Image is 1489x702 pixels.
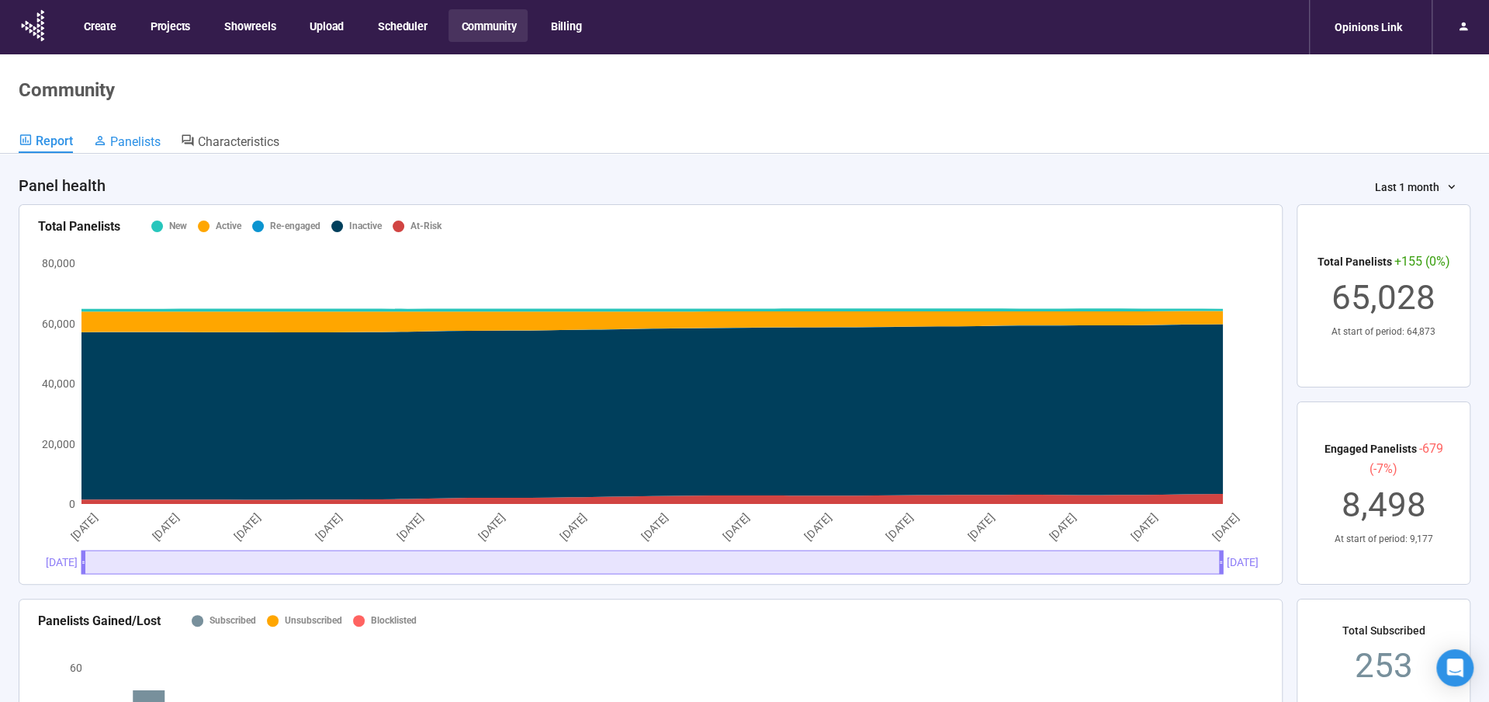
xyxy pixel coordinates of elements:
button: Upload [297,9,355,42]
span: Panelists [110,134,161,149]
button: Community [448,9,527,42]
tspan: [DATE] [395,511,426,542]
div: Unsubscribed [285,613,342,628]
span: Total Panelists [1318,255,1392,268]
tspan: [DATE] [721,511,752,542]
tspan: [DATE] [965,511,996,542]
span: Characteristics [198,134,279,149]
div: Opinions Link [1325,12,1411,42]
a: Report [19,133,73,153]
tspan: 60 [70,662,82,674]
tspan: [DATE] [231,511,262,542]
span: Last 1 month [1374,179,1439,196]
h1: Community [19,79,115,101]
tspan: [DATE] [476,511,507,542]
div: Blocklisted [371,613,417,628]
tspan: [DATE] [558,511,589,542]
button: Billing [538,9,593,42]
span: -679 (-7%) [1370,441,1443,475]
button: Showreels [212,9,286,42]
tspan: [DATE] [1047,511,1078,542]
tspan: [DATE] [639,511,670,542]
div: Re-engaged [270,219,320,234]
div: Panelists Gained/Lost [38,611,161,631]
tspan: 40,000 [42,377,75,390]
a: Characteristics [181,133,279,153]
button: Scheduler [365,9,438,42]
div: Total Panelists [38,217,120,236]
tspan: [DATE] [884,511,915,542]
h4: Panel health [19,175,106,196]
tspan: 20,000 [42,437,75,450]
span: Report [36,134,73,148]
div: 8,498 [1316,478,1451,532]
tspan: [DATE] [1210,511,1241,542]
a: Panelists [93,133,161,153]
span: +155 (0%) [1394,254,1450,269]
div: At start of period: 9,177 [1316,532,1451,547]
span: Engaged Panelists [1325,443,1417,455]
tspan: [DATE] [68,511,99,542]
button: Last 1 month [1362,175,1470,200]
tspan: 60,000 [42,317,75,329]
tspan: [DATE] [150,511,181,542]
button: Create [71,9,127,42]
div: Active [216,219,241,234]
div: 253 [1342,639,1425,693]
tspan: [DATE] [313,511,345,542]
div: At-Risk [410,219,442,234]
div: 65,028 [1318,271,1450,325]
tspan: 80,000 [42,257,75,269]
div: Open Intercom Messenger [1436,649,1473,686]
div: New [169,219,187,234]
button: Projects [138,9,201,42]
div: Inactive [349,219,382,234]
div: At start of period: 64,873 [1318,325,1450,339]
tspan: [DATE] [1128,511,1159,542]
div: Total Subscribed [1342,622,1425,639]
div: Subscribed [209,613,256,628]
tspan: [DATE] [802,511,833,542]
tspan: 0 [69,498,75,510]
